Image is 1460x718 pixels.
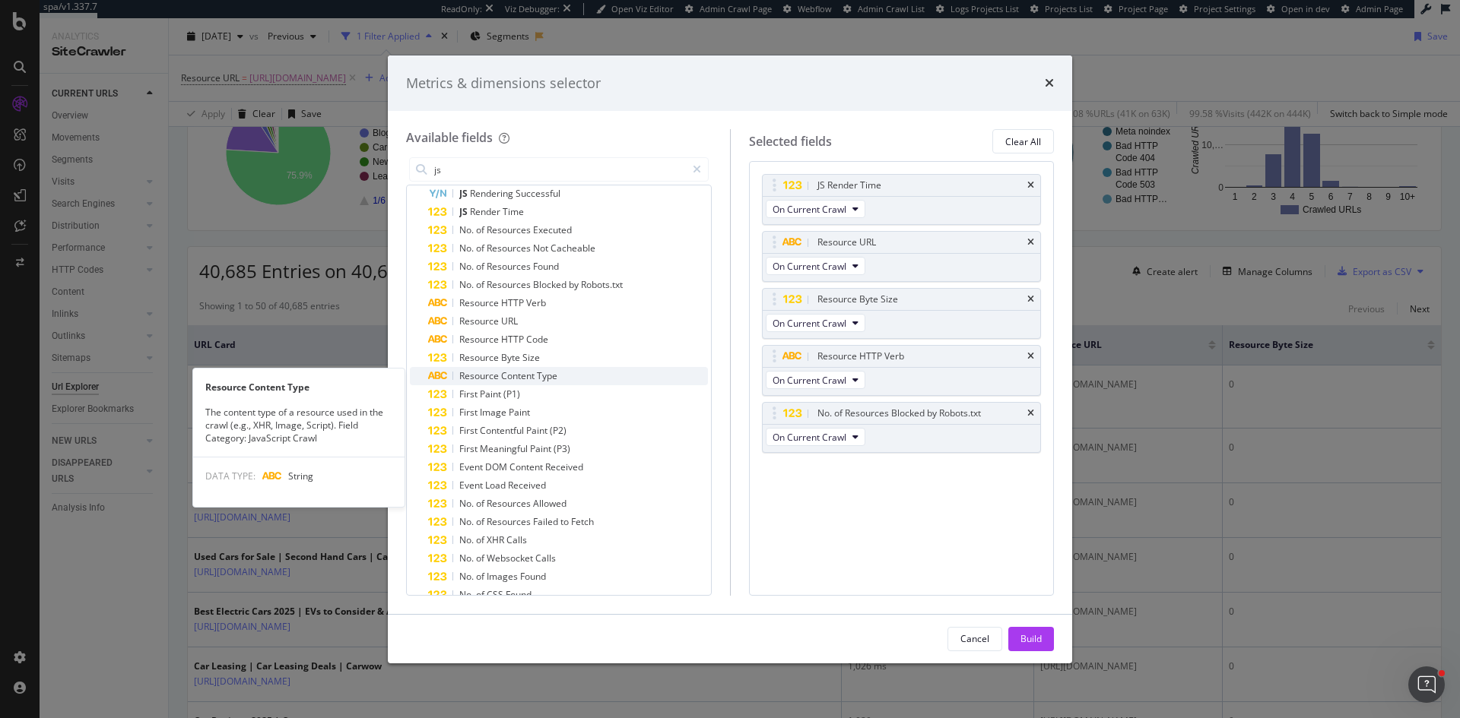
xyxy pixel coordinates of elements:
div: Resource URL [817,235,876,250]
span: of [476,223,487,236]
span: Size [522,351,540,364]
span: Load [485,479,508,492]
span: Verb [526,296,546,309]
span: Found [533,260,559,273]
button: On Current Crawl [766,428,865,446]
input: Search by field name [433,158,686,181]
div: times [1027,352,1034,361]
span: Paint [480,387,503,400]
span: Resource [459,351,501,364]
span: Resources [487,278,533,291]
div: modal [388,55,1072,663]
div: times [1027,181,1034,190]
span: Content [501,369,537,382]
span: Robots.txt [581,278,623,291]
button: Cancel [947,627,1002,651]
span: No. [459,242,476,255]
span: Calls [506,533,527,546]
span: Resources [487,242,533,255]
div: Resource HTTP Verb [817,349,904,364]
span: First [459,406,480,419]
span: Found [520,570,546,583]
span: No. [459,533,476,546]
div: times [1027,409,1034,418]
span: Allowed [533,497,567,510]
span: Byte [501,351,522,364]
span: No. [459,497,476,510]
span: (P3) [554,442,570,455]
span: URL [501,315,518,327]
span: Paint [530,442,554,455]
span: Resource [459,315,501,327]
span: of [476,497,487,510]
span: Received [545,460,583,473]
span: (P2) [550,424,567,437]
span: Code [526,333,548,346]
span: Rendering [470,187,516,200]
span: Time [503,205,524,218]
span: No. [459,260,476,273]
span: On Current Crawl [773,374,846,387]
span: Resource [459,296,501,309]
span: Image [480,406,509,419]
span: First [459,442,480,455]
span: of [476,570,487,583]
div: times [1045,74,1054,93]
div: No. of Resources Blocked by Robots.txt [817,406,981,421]
span: Websocket [487,552,535,565]
div: Resource Byte SizetimesOn Current Crawl [762,288,1042,339]
span: No. [459,515,476,528]
span: No. [459,552,476,565]
div: Resource Content Type [193,381,405,394]
span: Received [508,479,546,492]
span: Resources [487,223,533,236]
div: Resource URLtimesOn Current Crawl [762,231,1042,282]
div: times [1027,238,1034,247]
div: Selected fields [749,133,832,150]
span: Cacheable [551,242,595,255]
span: by [569,278,581,291]
span: On Current Crawl [773,260,846,273]
span: Calls [535,552,556,565]
span: to [560,515,571,528]
span: On Current Crawl [773,317,846,330]
div: JS Render Time [817,178,881,193]
button: On Current Crawl [766,371,865,389]
div: Metrics & dimensions selector [406,74,601,93]
div: No. of Resources Blocked by Robots.txttimesOn Current Crawl [762,402,1042,453]
div: Cancel [960,632,989,645]
span: Successful [516,187,560,200]
span: First [459,387,480,400]
span: JS [459,205,470,218]
div: The content type of a resource used in the crawl (e.g., XHR, Image, Script). Field Category: Java... [193,406,405,444]
span: of [476,242,487,255]
span: Resource [459,333,501,346]
span: XHR [487,533,506,546]
span: Resources [487,497,533,510]
span: Executed [533,223,572,236]
span: Render [470,205,503,218]
span: No. [459,570,476,583]
span: (P1) [503,387,520,400]
span: Content [509,460,545,473]
span: Failed [533,515,560,528]
span: Blocked [533,278,569,291]
span: On Current Crawl [773,431,846,444]
button: On Current Crawl [766,314,865,332]
div: Resource Byte Size [817,292,898,307]
span: Event [459,460,485,473]
span: Fetch [571,515,594,528]
iframe: Intercom live chat [1408,666,1445,703]
span: Paint [509,406,530,419]
span: DOM [485,460,509,473]
button: On Current Crawl [766,200,865,218]
span: Type [537,369,557,382]
button: On Current Crawl [766,257,865,275]
span: of [476,278,487,291]
span: HTTP [501,296,526,309]
div: Clear All [1005,135,1041,148]
span: Contentful [480,424,526,437]
span: of [476,533,487,546]
span: of [476,552,487,565]
span: First [459,424,480,437]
